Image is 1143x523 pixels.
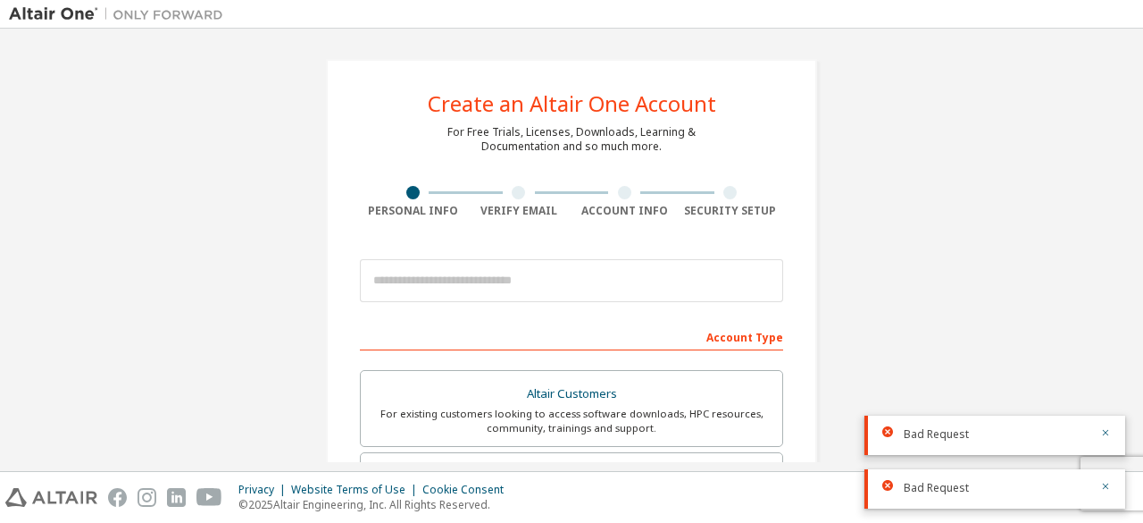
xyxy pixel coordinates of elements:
div: Website Terms of Use [291,483,422,497]
span: Bad Request [904,427,969,442]
div: For existing customers looking to access software downloads, HPC resources, community, trainings ... [371,407,772,435]
p: © 2025 Altair Engineering, Inc. All Rights Reserved. [238,497,514,512]
div: Verify Email [466,204,572,218]
img: Altair One [9,5,232,23]
div: Altair Customers [371,382,772,407]
img: youtube.svg [196,488,222,507]
div: Privacy [238,483,291,497]
div: Account Info [571,204,678,218]
div: For Free Trials, Licenses, Downloads, Learning & Documentation and so much more. [447,125,696,154]
img: instagram.svg [138,488,156,507]
div: Create an Altair One Account [428,93,716,114]
img: facebook.svg [108,488,127,507]
div: Security Setup [678,204,784,218]
div: Personal Info [360,204,466,218]
div: Cookie Consent [422,483,514,497]
img: linkedin.svg [167,488,186,507]
span: Bad Request [904,481,969,495]
img: altair_logo.svg [5,488,97,507]
div: Account Type [360,322,783,350]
